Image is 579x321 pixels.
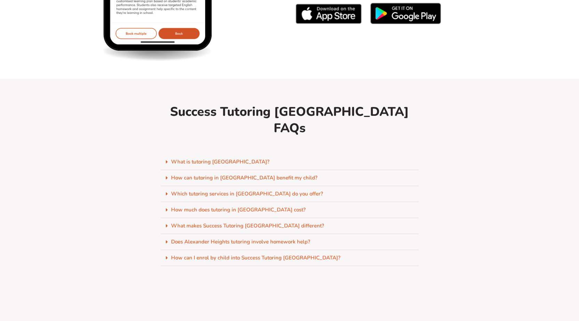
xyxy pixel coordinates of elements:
a: How can I enrol by child into Success Tutoring [GEOGRAPHIC_DATA]? [171,254,340,261]
div: What makes Success Tutoring [GEOGRAPHIC_DATA] different? [161,218,419,234]
a: Does Alexander Heights tutoring involve homework help? [171,238,310,245]
div: How can tutoring in [GEOGRAPHIC_DATA] benefit my child? [161,170,419,186]
a: How can tutoring in [GEOGRAPHIC_DATA] benefit my child? [171,174,317,181]
a: How much does tutoring in [GEOGRAPHIC_DATA] cost? [171,206,306,213]
iframe: Chat Widget [463,242,579,321]
div: How can I enrol by child into Success Tutoring [GEOGRAPHIC_DATA]? [161,250,419,266]
a: What makes Success Tutoring [GEOGRAPHIC_DATA] different? [171,222,324,229]
h2: Success Tutoring [GEOGRAPHIC_DATA] FAQs [161,104,419,137]
div: Which tutoring services in [GEOGRAPHIC_DATA] do you offer? [161,186,419,202]
a: Which tutoring services in [GEOGRAPHIC_DATA] do you offer? [171,190,323,197]
a: What is tutoring [GEOGRAPHIC_DATA]? [171,158,270,165]
div: How much does tutoring in [GEOGRAPHIC_DATA] cost? [161,202,419,218]
div: What is tutoring [GEOGRAPHIC_DATA]? [161,154,419,170]
div: Does Alexander Heights tutoring involve homework help? [161,234,419,250]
